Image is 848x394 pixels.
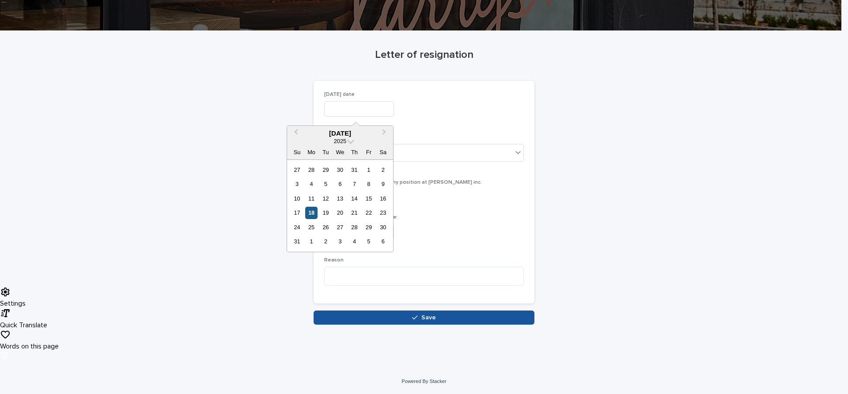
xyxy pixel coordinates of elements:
[363,193,375,205] div: Choose Friday, August 15th, 2025
[377,146,389,158] div: Sa
[320,207,332,219] div: Choose Tuesday, August 19th, 2025
[324,92,355,97] span: [DATE] date
[334,146,346,158] div: We
[305,221,317,233] div: Choose Monday, August 25th, 2025
[334,221,346,233] div: Choose Wednesday, August 27th, 2025
[291,221,303,233] div: Choose Sunday, August 24th, 2025
[363,178,375,190] div: Choose Friday, August 8th, 2025
[377,235,389,247] div: Choose Saturday, September 6th, 2025
[363,221,375,233] div: Choose Friday, August 29th, 2025
[348,235,360,247] div: Choose Thursday, September 4th, 2025
[363,146,375,158] div: Fr
[377,221,389,233] div: Choose Saturday, August 30th, 2025
[377,207,389,219] div: Choose Saturday, August 23rd, 2025
[291,146,303,158] div: Su
[290,163,390,249] div: month 2025-08
[320,164,332,176] div: Choose Tuesday, July 29th, 2025
[348,146,360,158] div: Th
[291,207,303,219] div: Choose Sunday, August 17th, 2025
[305,193,317,205] div: Choose Monday, August 11th, 2025
[305,164,317,176] div: Choose Monday, July 28th, 2025
[334,193,346,205] div: Choose Wednesday, August 13th, 2025
[305,178,317,190] div: Choose Monday, August 4th, 2025
[363,235,375,247] div: Choose Friday, September 5th, 2025
[305,207,317,219] div: Choose Monday, August 18th, 2025
[291,164,303,176] div: Choose Sunday, July 27th, 2025
[324,258,344,263] span: Reason
[334,178,346,190] div: Choose Wednesday, August 6th, 2025
[348,221,360,233] div: Choose Thursday, August 28th, 2025
[320,221,332,233] div: Choose Tuesday, August 26th, 2025
[348,207,360,219] div: Choose Thursday, August 21st, 2025
[378,127,392,141] button: Next Month
[305,235,317,247] div: Choose Monday, September 1st, 2025
[348,193,360,205] div: Choose Thursday, August 14th, 2025
[334,138,346,144] span: 2025
[287,129,393,137] div: [DATE]
[334,235,346,247] div: Choose Wednesday, September 3rd, 2025
[320,235,332,247] div: Choose Tuesday, September 2nd, 2025
[291,178,303,190] div: Choose Sunday, August 3rd, 2025
[288,127,302,141] button: Previous Month
[320,193,332,205] div: Choose Tuesday, August 12th, 2025
[363,207,375,219] div: Choose Friday, August 22nd, 2025
[305,146,317,158] div: Mo
[363,164,375,176] div: Choose Friday, August 1st, 2025
[348,178,360,190] div: Choose Thursday, August 7th, 2025
[291,193,303,205] div: Choose Sunday, August 10th, 2025
[320,178,332,190] div: Choose Tuesday, August 5th, 2025
[377,164,389,176] div: Choose Saturday, August 2nd, 2025
[314,49,534,61] h1: Letter of resignation
[334,207,346,219] div: Choose Wednesday, August 20th, 2025
[291,235,303,247] div: Choose Sunday, August 31st, 2025
[320,146,332,158] div: Tu
[348,164,360,176] div: Choose Thursday, July 31st, 2025
[377,193,389,205] div: Choose Saturday, August 16th, 2025
[377,178,389,190] div: Choose Saturday, August 9th, 2025
[324,180,482,185] span: I would like to resign from my position at [PERSON_NAME] inc.
[334,164,346,176] div: Choose Wednesday, July 30th, 2025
